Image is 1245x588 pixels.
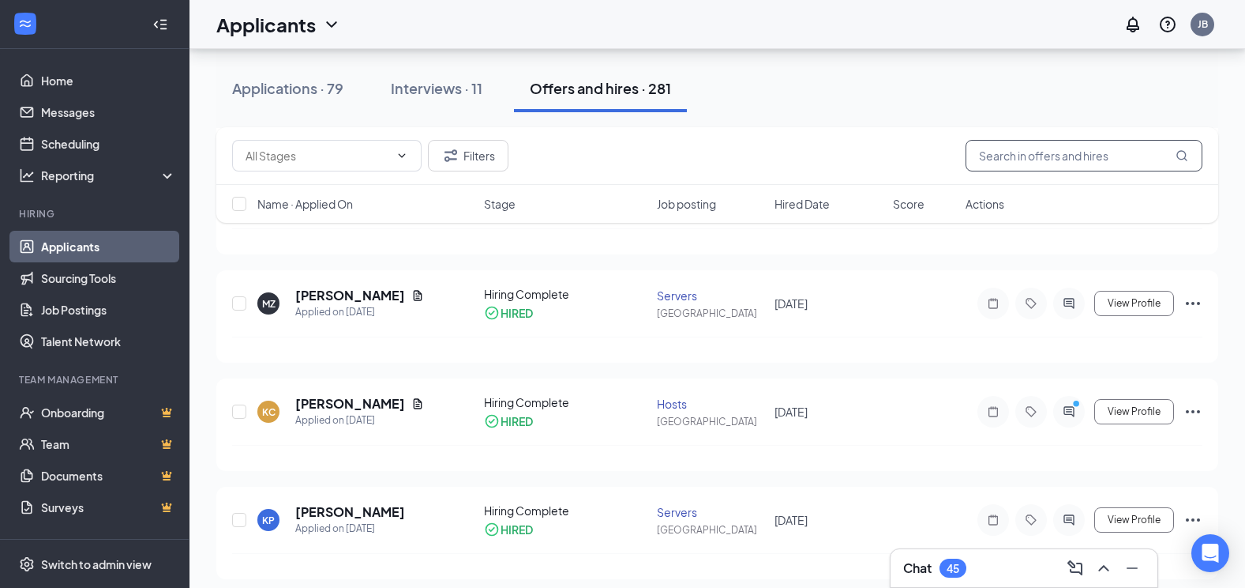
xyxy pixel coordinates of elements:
[893,196,924,212] span: Score
[216,11,316,38] h1: Applicants
[657,396,766,412] div: Hosts
[295,287,405,304] h5: [PERSON_NAME]
[1022,405,1041,418] svg: Tag
[484,413,500,429] svg: CheckmarkCircle
[41,231,176,262] a: Applicants
[246,147,389,164] input: All Stages
[774,405,808,419] span: [DATE]
[262,514,275,527] div: KP
[984,514,1003,526] svg: Note
[1063,556,1088,581] button: ComposeMessage
[295,304,424,320] div: Applied on [DATE]
[41,128,176,160] a: Scheduling
[984,405,1003,418] svg: Note
[774,196,830,212] span: Hired Date
[232,78,343,98] div: Applications · 79
[1183,402,1202,421] svg: Ellipses
[1059,405,1078,418] svg: ActiveChat
[1069,399,1088,412] svg: PrimaryDot
[1176,149,1188,162] svg: MagnifyingGlass
[41,326,176,357] a: Talent Network
[41,428,176,460] a: TeamCrown
[295,503,405,521] h5: [PERSON_NAME]
[947,562,959,575] div: 45
[774,296,808,311] span: [DATE]
[152,17,168,32] svg: Collapse
[501,522,533,537] div: HIRED
[1123,15,1142,34] svg: Notifications
[428,140,508,171] button: Filter Filters
[1094,559,1113,578] svg: ChevronUp
[1183,511,1202,530] svg: Ellipses
[1108,406,1161,417] span: View Profile
[501,305,533,321] div: HIRED
[295,395,405,413] h5: [PERSON_NAME]
[484,196,516,212] span: Stage
[262,405,276,419] div: KC
[1022,297,1041,310] svg: Tag
[484,503,647,518] div: Hiring Complete
[41,556,152,572] div: Switch to admin view
[484,305,500,321] svg: CheckmarkCircle
[1183,294,1202,313] svg: Ellipses
[657,288,766,303] div: Servers
[484,286,647,302] div: Hiring Complete
[903,560,932,577] h3: Chat
[1108,514,1161,526] span: View Profile
[1059,297,1078,310] svg: ActiveChat
[391,78,482,98] div: Interviews · 11
[1094,507,1174,533] button: View Profile
[262,297,276,311] div: MZ
[19,373,173,386] div: Team Management
[1091,556,1116,581] button: ChevronUp
[41,492,176,523] a: SurveysCrown
[966,140,1202,171] input: Search in offers and hires
[19,556,35,572] svg: Settings
[257,196,353,212] span: Name · Applied On
[41,460,176,492] a: DocumentsCrown
[411,289,424,302] svg: Document
[1066,559,1085,578] svg: ComposeMessage
[501,413,533,429] div: HIRED
[1094,399,1174,424] button: View Profile
[41,65,176,96] a: Home
[984,297,1003,310] svg: Note
[1158,15,1177,34] svg: QuestionInfo
[1123,559,1142,578] svg: Minimize
[1094,291,1174,316] button: View Profile
[41,262,176,294] a: Sourcing Tools
[1022,514,1041,526] svg: Tag
[17,16,33,32] svg: WorkstreamLogo
[966,196,1004,212] span: Actions
[41,168,177,183] div: Reporting
[1191,534,1229,572] div: Open Intercom Messenger
[1059,514,1078,526] svg: ActiveChat
[657,196,716,212] span: Job posting
[295,521,405,537] div: Applied on [DATE]
[657,415,766,428] div: [GEOGRAPHIC_DATA]
[396,149,408,162] svg: ChevronDown
[19,168,35,183] svg: Analysis
[322,15,341,34] svg: ChevronDown
[657,504,766,520] div: Servers
[41,96,176,128] a: Messages
[484,394,647,410] div: Hiring Complete
[41,294,176,326] a: Job Postings
[295,413,424,428] div: Applied on [DATE]
[411,398,424,410] svg: Document
[484,522,500,537] svg: CheckmarkCircle
[657,523,766,537] div: [GEOGRAPHIC_DATA]
[1108,298,1161,309] span: View Profile
[774,513,808,527] span: [DATE]
[1198,17,1208,31] div: JB
[530,78,671,98] div: Offers and hires · 281
[657,307,766,320] div: [GEOGRAPHIC_DATA]
[441,146,460,165] svg: Filter
[1119,556,1145,581] button: Minimize
[41,397,176,428] a: OnboardingCrown
[19,207,173,220] div: Hiring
